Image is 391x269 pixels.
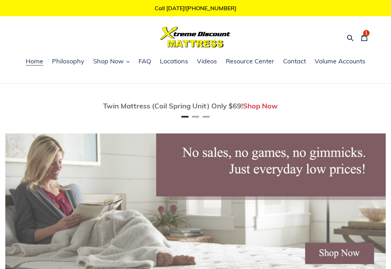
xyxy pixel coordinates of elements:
span: Volume Accounts [315,57,365,65]
span: Shop Now [93,57,124,65]
a: Shop Now [243,101,278,110]
span: Philosophy [52,57,84,65]
span: Locations [160,57,188,65]
a: Volume Accounts [311,56,369,67]
span: Videos [197,57,217,65]
span: Twin Mattress (Coil Spring Unit) Only $69! [103,101,243,110]
span: Contact [283,57,306,65]
button: Shop Now [90,56,133,67]
a: [PHONE_NUMBER] [186,5,236,12]
a: Resource Center [222,56,278,67]
span: Resource Center [226,57,274,65]
span: FAQ [139,57,151,65]
a: Philosophy [49,56,88,67]
a: Contact [280,56,309,67]
a: FAQ [135,56,155,67]
span: Home [26,57,43,65]
a: Videos [193,56,220,67]
button: Page 3 [203,116,210,118]
button: Page 1 [181,116,188,118]
img: Xtreme Discount Mattress [160,27,231,48]
a: 1 [357,29,372,45]
a: Locations [156,56,192,67]
button: Page 2 [192,116,199,118]
a: Home [22,56,47,67]
span: 1 [365,31,367,35]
